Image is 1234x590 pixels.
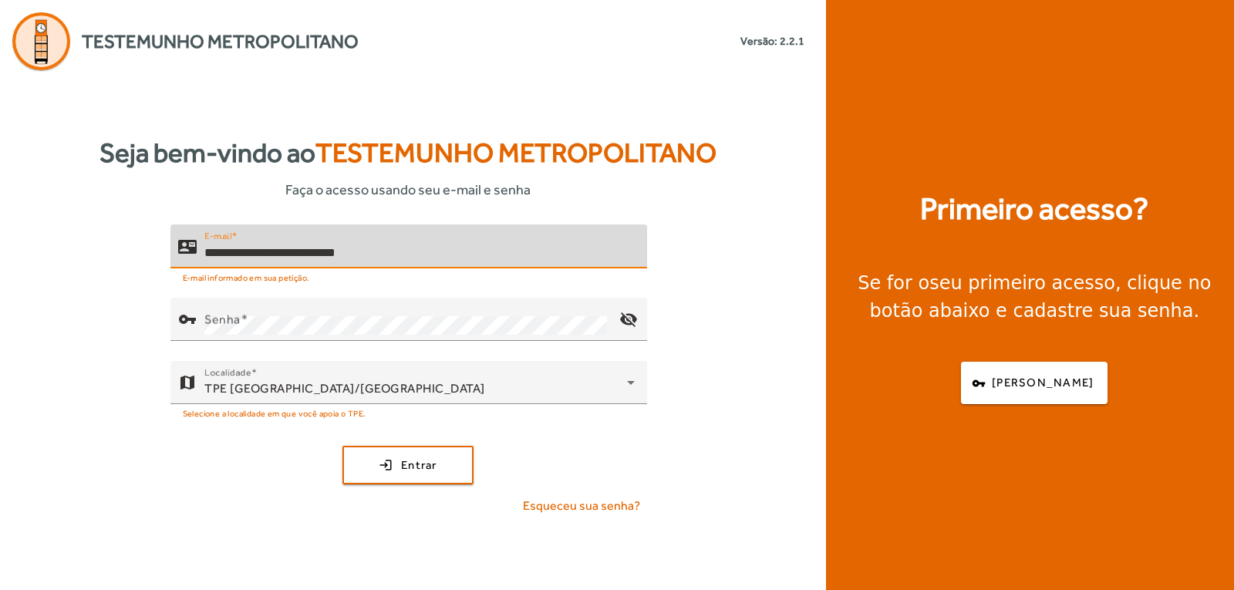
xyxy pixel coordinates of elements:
strong: Seja bem-vindo ao [99,133,716,174]
strong: Primeiro acesso? [920,186,1148,232]
div: Se for o , clique no botão abaixo e cadastre sua senha. [845,269,1225,325]
span: Testemunho Metropolitano [315,137,716,168]
span: [PERSON_NAME] [992,374,1094,392]
button: [PERSON_NAME] [961,362,1108,404]
strong: seu primeiro acesso [929,272,1115,294]
span: Faça o acesso usando seu e-mail e senha [285,179,531,200]
mat-icon: visibility_off [609,301,646,338]
mat-icon: map [178,373,197,392]
mat-hint: E-mail informado em sua petição. [183,268,310,285]
span: Testemunho Metropolitano [82,28,359,56]
mat-label: Senha [204,312,241,327]
mat-label: E-mail [204,231,231,241]
span: Entrar [401,457,437,474]
button: Entrar [342,446,474,484]
mat-icon: contact_mail [178,238,197,256]
small: Versão: 2.2.1 [740,33,804,49]
mat-hint: Selecione a localidade em que você apoia o TPE. [183,404,366,421]
mat-label: Localidade [204,367,251,378]
span: Esqueceu sua senha? [523,497,640,515]
mat-icon: vpn_key [178,310,197,329]
img: Logo Agenda [12,12,70,70]
span: TPE [GEOGRAPHIC_DATA]/[GEOGRAPHIC_DATA] [204,381,485,396]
